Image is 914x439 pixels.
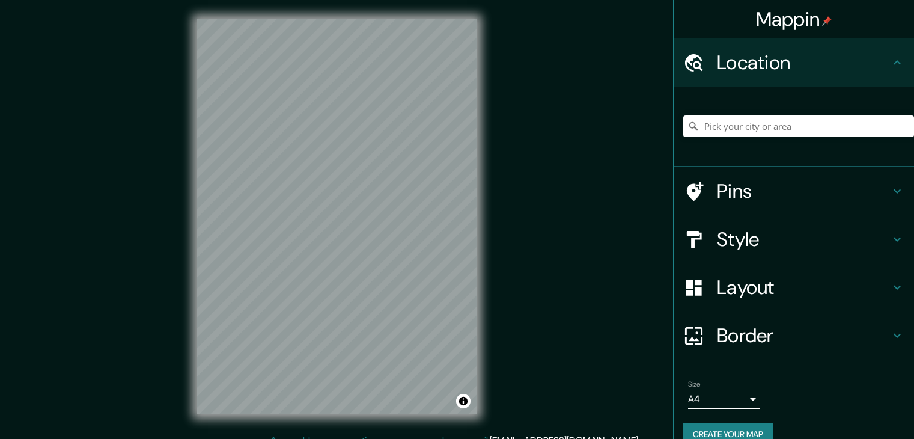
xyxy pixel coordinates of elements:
label: Size [688,379,701,390]
div: Border [674,312,914,360]
h4: Location [717,51,890,75]
img: pin-icon.png [822,16,832,26]
h4: Layout [717,275,890,299]
h4: Border [717,324,890,348]
div: Pins [674,167,914,215]
div: Layout [674,263,914,312]
iframe: Help widget launcher [807,392,901,426]
div: Location [674,38,914,87]
h4: Pins [717,179,890,203]
h4: Mappin [756,7,832,31]
div: Style [674,215,914,263]
input: Pick your city or area [683,115,914,137]
canvas: Map [197,19,477,414]
div: A4 [688,390,760,409]
button: Toggle attribution [456,394,471,408]
h4: Style [717,227,890,251]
